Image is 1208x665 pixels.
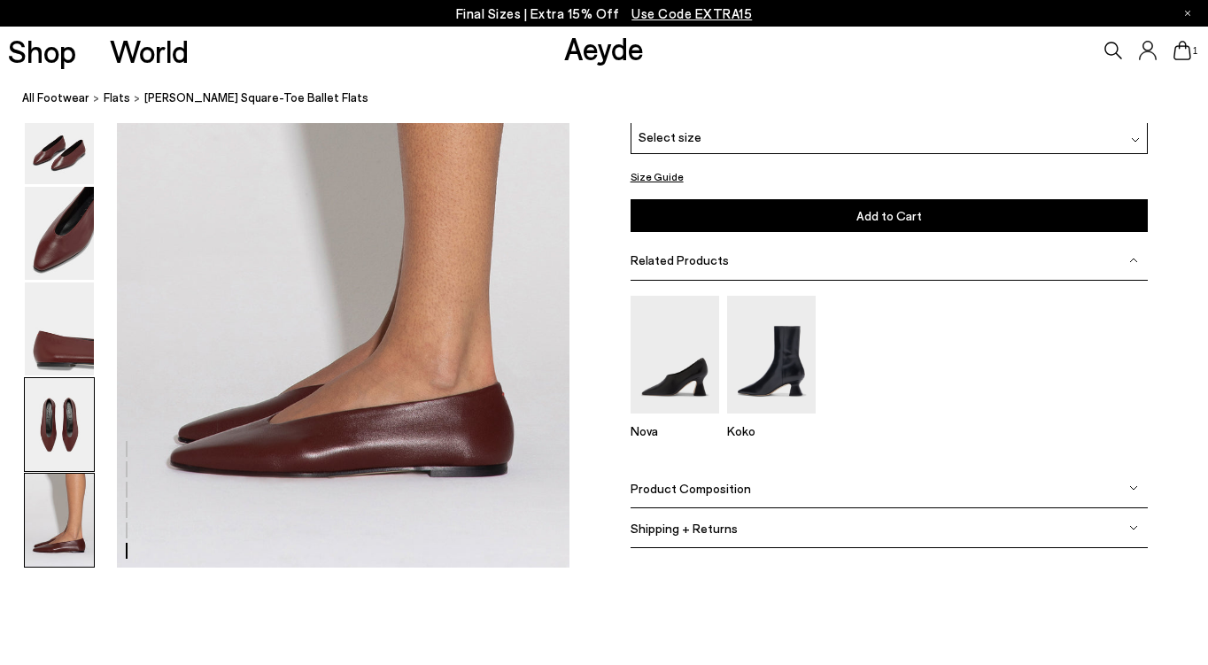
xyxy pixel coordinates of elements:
span: Related Products [631,252,729,267]
span: Shipping + Returns [631,520,738,535]
span: Flats [104,90,130,104]
span: Navigate to /collections/ss25-final-sizes [631,5,752,21]
img: svg%3E [1129,523,1138,532]
span: [PERSON_NAME] Square-Toe Ballet Flats [144,89,368,107]
span: Product Composition [631,480,751,495]
p: Nova [631,423,719,438]
span: 1 [1191,46,1200,56]
a: World [110,35,189,66]
button: Size Guide [631,166,684,188]
img: Betty Square-Toe Ballet Flats - Image 4 [25,283,94,376]
img: svg%3E [1129,255,1138,264]
img: Koko Regal Heel Boots [727,296,816,414]
span: Add to Cart [856,208,922,223]
p: Koko [727,423,816,438]
img: Nova Regal Pumps [631,296,719,414]
button: Add to Cart [631,199,1148,232]
a: Aeyde [564,29,644,66]
a: Shop [8,35,76,66]
img: Betty Square-Toe Ballet Flats - Image 3 [25,188,94,281]
a: Flats [104,89,130,107]
a: 1 [1173,41,1191,60]
span: Select size [639,127,701,145]
nav: breadcrumb [22,74,1208,123]
a: All Footwear [22,89,89,107]
a: Nova Regal Pumps Nova [631,401,719,438]
img: svg%3E [1131,135,1140,144]
img: Betty Square-Toe Ballet Flats - Image 6 [25,474,94,567]
img: svg%3E [1129,483,1138,492]
img: Betty Square-Toe Ballet Flats - Image 5 [25,379,94,472]
a: Koko Regal Heel Boots Koko [727,401,816,438]
p: Final Sizes | Extra 15% Off [456,3,753,25]
img: Betty Square-Toe Ballet Flats - Image 2 [25,92,94,185]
